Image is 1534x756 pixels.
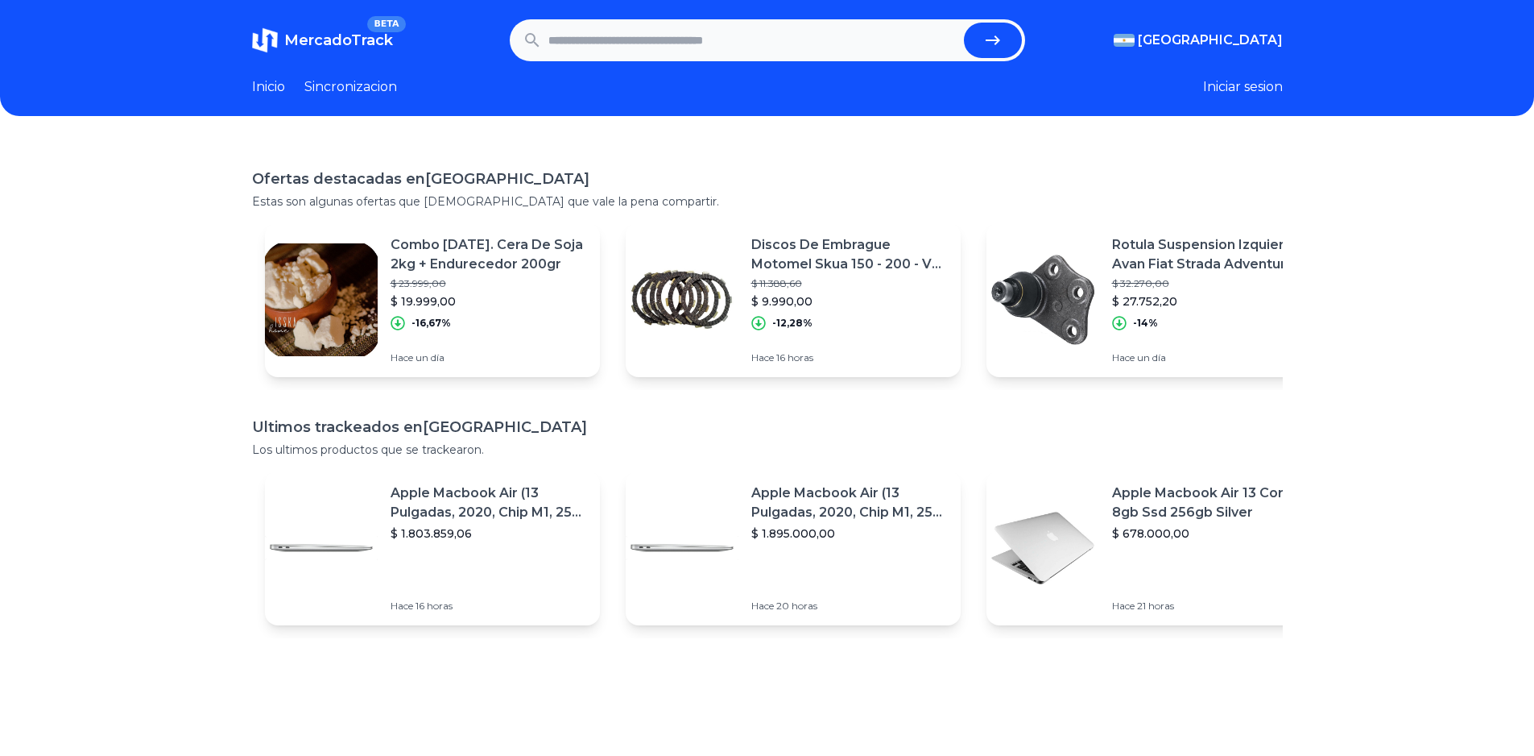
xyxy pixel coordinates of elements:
[411,317,451,330] p: -16,67%
[626,492,738,604] img: Featured image
[751,277,948,290] p: $ 11.388,60
[252,27,393,53] a: MercadoTrackBETA
[1203,77,1283,97] button: Iniciar sesion
[265,471,600,625] a: Featured imageApple Macbook Air (13 Pulgadas, 2020, Chip M1, 256 Gb De Ssd, 8 Gb De Ram) - Plata$...
[751,484,948,522] p: Apple Macbook Air (13 Pulgadas, 2020, Chip M1, 256 Gb De Ssd, 8 Gb De Ram) - Plata
[772,317,812,330] p: -12,28%
[1112,293,1309,309] p: $ 27.752,20
[751,600,948,613] p: Hace 20 horas
[265,243,378,356] img: Featured image
[1112,484,1309,522] p: Apple Macbook Air 13 Core I5 8gb Ssd 256gb Silver
[391,484,587,522] p: Apple Macbook Air (13 Pulgadas, 2020, Chip M1, 256 Gb De Ssd, 8 Gb De Ram) - Plata
[986,222,1321,377] a: Featured imageRotula Suspension Izquierda Avan Fiat Strada Adventure 2013$ 32.270,00$ 27.752,20-1...
[252,77,285,97] a: Inicio
[751,235,948,274] p: Discos De Embrague Motomel Skua 150 - 200 - V6 - Bmd Motos
[986,243,1099,356] img: Featured image
[1114,31,1283,50] button: [GEOGRAPHIC_DATA]
[626,222,961,377] a: Featured imageDiscos De Embrague Motomel Skua 150 - 200 - V6 - Bmd Motos$ 11.388,60$ 9.990,00-12,...
[252,168,1283,190] h1: Ofertas destacadas en [GEOGRAPHIC_DATA]
[751,351,948,364] p: Hace 16 horas
[284,31,393,49] span: MercadoTrack
[751,293,948,309] p: $ 9.990,00
[252,416,1283,438] h1: Ultimos trackeados en [GEOGRAPHIC_DATA]
[265,492,378,604] img: Featured image
[252,27,278,53] img: MercadoTrack
[1112,235,1309,274] p: Rotula Suspension Izquierda Avan Fiat Strada Adventure 2013
[304,77,397,97] a: Sincronizacion
[751,525,948,542] p: $ 1.895.000,00
[626,471,961,625] a: Featured imageApple Macbook Air (13 Pulgadas, 2020, Chip M1, 256 Gb De Ssd, 8 Gb De Ram) - Plata$...
[265,222,600,377] a: Featured imageCombo [DATE]. Cera De Soja 2kg + Endurecedor 200gr$ 23.999,00$ 19.999,00-16,67%Hace...
[986,492,1099,604] img: Featured image
[1112,600,1309,613] p: Hace 21 horas
[1112,277,1309,290] p: $ 32.270,00
[1114,34,1135,47] img: Argentina
[391,600,587,613] p: Hace 16 horas
[626,243,738,356] img: Featured image
[1133,317,1158,330] p: -14%
[391,293,587,309] p: $ 19.999,00
[252,193,1283,210] p: Estas son algunas ofertas que [DEMOGRAPHIC_DATA] que vale la pena compartir.
[252,442,1283,458] p: Los ultimos productos que se trackearon.
[391,351,587,364] p: Hace un día
[986,471,1321,625] a: Featured imageApple Macbook Air 13 Core I5 8gb Ssd 256gb Silver$ 678.000,00Hace 21 horas
[391,235,587,274] p: Combo [DATE]. Cera De Soja 2kg + Endurecedor 200gr
[1138,31,1283,50] span: [GEOGRAPHIC_DATA]
[1112,351,1309,364] p: Hace un día
[391,277,587,290] p: $ 23.999,00
[367,16,405,32] span: BETA
[1112,525,1309,542] p: $ 678.000,00
[391,525,587,542] p: $ 1.803.859,06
